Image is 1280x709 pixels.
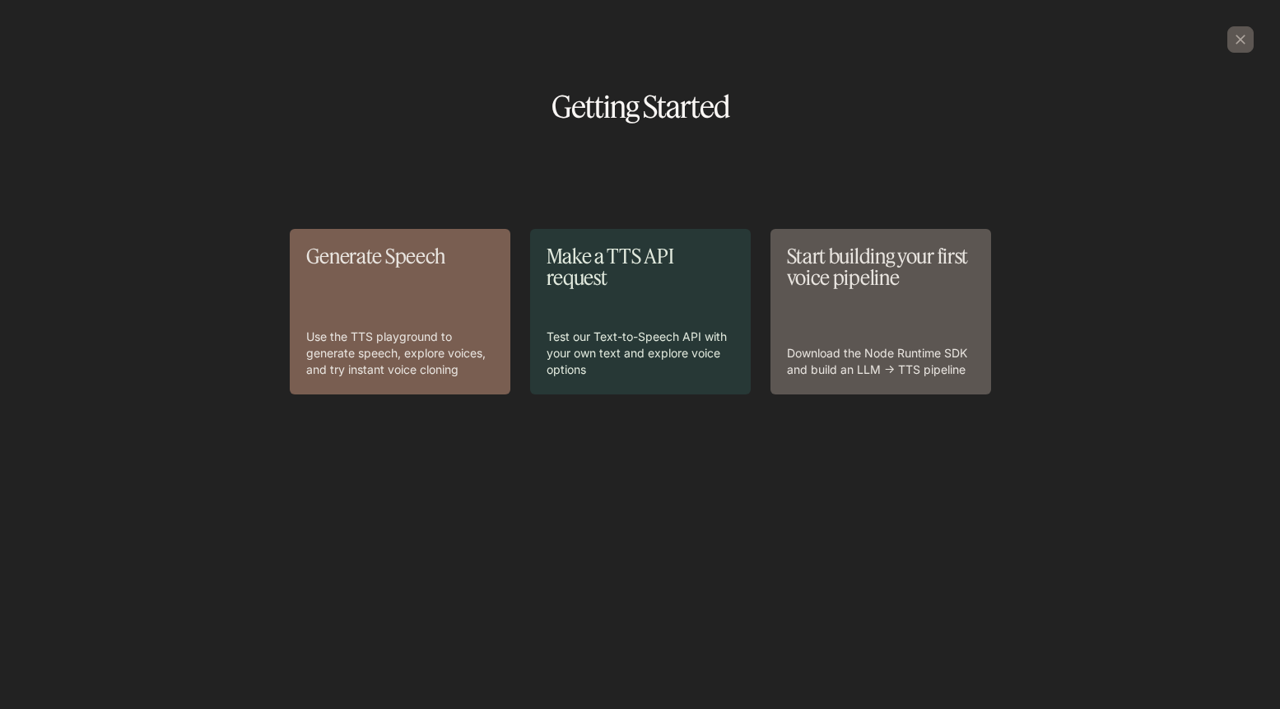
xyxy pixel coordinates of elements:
a: Generate SpeechUse the TTS playground to generate speech, explore voices, and try instant voice c... [290,229,510,394]
p: Start building your first voice pipeline [787,245,975,289]
p: Test our Text-to-Speech API with your own text and explore voice options [547,329,734,378]
h1: Getting Started [26,92,1254,122]
p: Make a TTS API request [547,245,734,289]
a: Start building your first voice pipelineDownload the Node Runtime SDK and build an LLM → TTS pipe... [770,229,991,394]
p: Generate Speech [306,245,494,267]
p: Use the TTS playground to generate speech, explore voices, and try instant voice cloning [306,329,494,378]
p: Download the Node Runtime SDK and build an LLM → TTS pipeline [787,345,975,378]
a: Make a TTS API requestTest our Text-to-Speech API with your own text and explore voice options [530,229,751,394]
